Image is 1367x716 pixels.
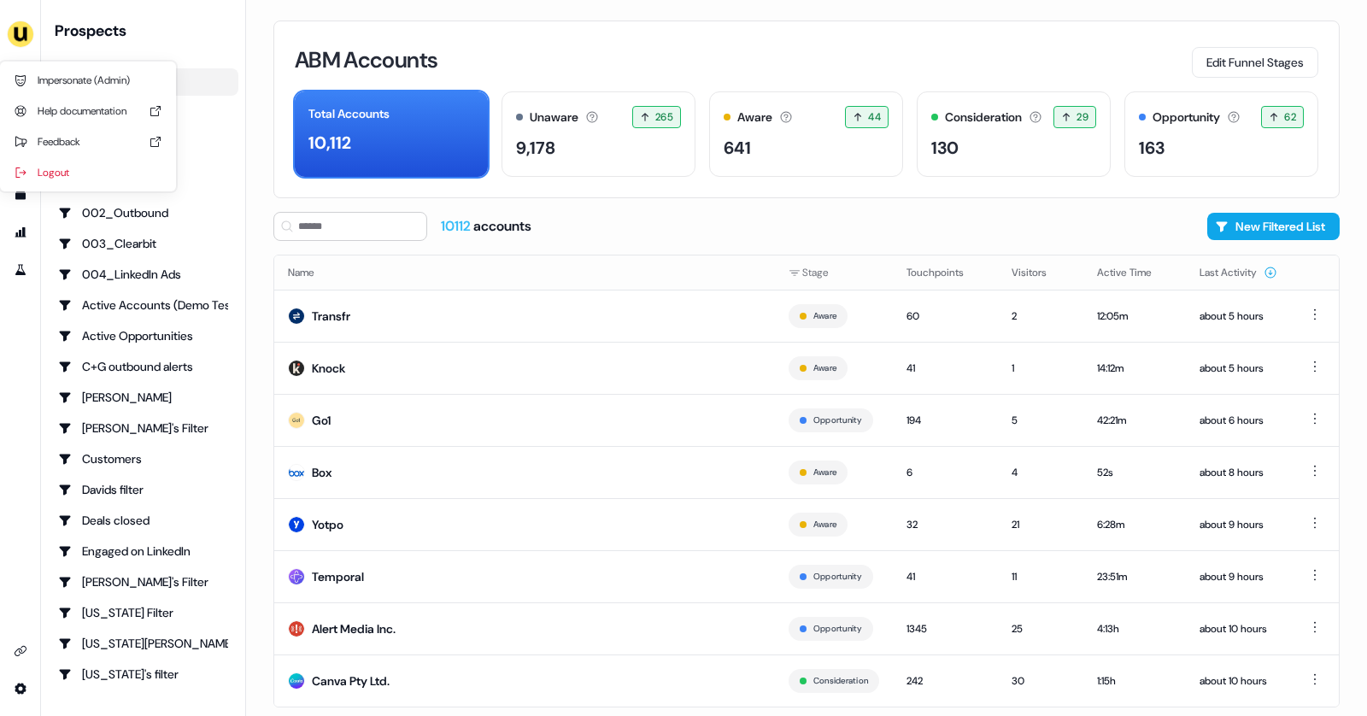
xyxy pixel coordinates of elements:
[48,660,238,688] a: Go to Georgia's filter
[48,291,238,319] a: Go to Active Accounts (Demo Test)
[48,230,238,257] a: Go to 003_Clearbit
[48,476,238,503] a: Go to Davids filter
[7,65,169,96] div: Impersonate (Admin)
[48,445,238,472] a: Go to Customers
[58,666,228,683] div: [US_STATE]'s filter
[58,358,228,375] div: C+G outbound alerts
[48,599,238,626] a: Go to Georgia Filter
[55,21,238,41] div: Prospects
[48,568,238,596] a: Go to Geneviève's Filter
[48,322,238,349] a: Go to Active Opportunities
[58,635,228,652] div: [US_STATE][PERSON_NAME]
[58,296,228,314] div: Active Accounts (Demo Test)
[48,630,238,657] a: Go to Georgia Slack
[58,420,228,437] div: [PERSON_NAME]'s Filter
[58,481,228,498] div: Davids filter
[7,96,169,126] div: Help documentation
[48,199,238,226] a: Go to 002_Outbound
[58,266,228,283] div: 004_LinkedIn Ads
[58,512,228,529] div: Deals closed
[58,573,228,590] div: [PERSON_NAME]'s Filter
[58,604,228,621] div: [US_STATE] Filter
[48,414,238,442] a: Go to Charlotte's Filter
[58,543,228,560] div: Engaged on LinkedIn
[48,507,238,534] a: Go to Deals closed
[48,537,238,565] a: Go to Engaged on LinkedIn
[7,126,169,157] div: Feedback
[48,261,238,288] a: Go to 004_LinkedIn Ads
[58,204,228,221] div: 002_Outbound
[58,327,228,344] div: Active Opportunities
[58,389,228,406] div: [PERSON_NAME]
[58,450,228,467] div: Customers
[48,353,238,380] a: Go to C+G outbound alerts
[58,235,228,252] div: 003_Clearbit
[48,384,238,411] a: Go to Charlotte Stone
[7,157,169,188] div: Logout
